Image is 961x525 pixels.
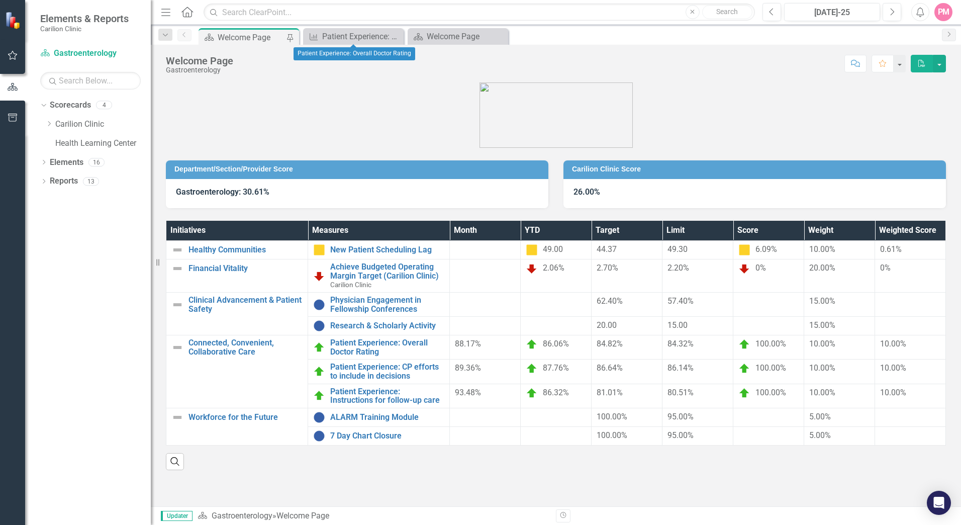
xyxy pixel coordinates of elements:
[188,413,303,422] a: Workforce for the Future
[809,430,831,440] span: 5.00%
[667,430,694,440] span: 95.00%
[597,244,617,254] span: 44.37
[526,244,538,256] img: Caution
[166,66,233,74] div: Gastroenterology
[308,259,450,293] td: Double-Click to Edit Right Click for Context Menu
[294,47,415,60] div: Patient Experience: Overall Doctor Rating
[667,412,694,421] span: 95.00%
[50,100,91,111] a: Scorecards
[755,388,786,397] span: 100.00%
[526,262,538,275] img: Below Plan
[702,5,752,19] button: Search
[667,388,694,397] span: 80.51%
[330,338,444,356] a: Patient Experience: Overall Doctor Rating
[322,30,401,43] div: Patient Experience: Overall Doctor Rating
[880,388,906,397] span: 10.00%
[174,165,543,173] h3: Department/Section/Provider Score
[667,263,689,273] span: 2.20%
[308,293,450,317] td: Double-Click to Edit Right Click for Context Menu
[306,30,401,43] a: Patient Experience: Overall Doctor Rating
[455,388,481,397] span: 93.48%
[308,384,450,408] td: Double-Click to Edit Right Click for Context Menu
[880,363,906,373] span: 10.00%
[212,511,272,520] a: Gastroenterology
[738,262,750,275] img: Below Plan
[308,408,450,426] td: Double-Click to Edit Right Click for Context Menu
[308,317,450,335] td: Double-Click to Edit Right Click for Context Menu
[171,299,183,311] img: Not Defined
[88,158,105,166] div: 16
[188,245,303,254] a: Healthy Communities
[455,339,481,348] span: 88.17%
[738,387,750,399] img: On Target
[543,263,564,273] span: 2.06%
[572,165,941,173] h3: Carilion Clinic Score
[880,244,902,254] span: 0.61%
[784,3,880,21] button: [DATE]-25
[543,244,563,254] span: 49.00
[597,430,627,440] span: 100.00%
[313,270,325,282] img: Below Plan
[809,296,835,306] span: 15.00%
[50,157,83,168] a: Elements
[313,390,325,402] img: On Target
[755,263,766,273] span: 0%
[308,241,450,259] td: Double-Click to Edit Right Click for Context Menu
[40,48,141,59] a: Gastroenterology
[218,31,284,44] div: Welcome Page
[276,511,329,520] div: Welcome Page
[313,430,325,442] img: No Information
[927,491,951,515] div: Open Intercom Messenger
[809,388,835,397] span: 10.00%
[96,101,112,110] div: 4
[188,338,303,356] a: Connected, Convenient, Collaborative Care
[410,30,506,43] a: Welcome Page
[83,177,99,186] div: 13
[171,262,183,275] img: Not Defined
[880,339,906,348] span: 10.00%
[50,176,78,187] a: Reports
[809,320,835,330] span: 15.00%
[479,82,633,148] img: carilion%20clinic%20logo%202.0.png
[313,341,325,354] img: On Target
[755,364,786,373] span: 100.00%
[166,408,308,445] td: Double-Click to Edit Right Click for Context Menu
[176,187,269,197] strong: Gastroenterology: 30.61%
[597,339,623,348] span: 84.82%
[188,296,303,313] a: Clinical Advancement & Patient Safety
[313,299,325,311] img: No Information
[809,339,835,348] span: 10.00%
[330,431,444,441] a: 7 Day Chart Closure
[308,335,450,360] td: Double-Click to Edit Right Click for Context Menu
[738,363,750,375] img: On Target
[738,338,750,351] img: On Target
[40,13,129,25] span: Elements & Reports
[809,412,831,421] span: 5.00%
[597,388,623,397] span: 81.01%
[455,363,481,373] span: 89.36%
[171,411,183,423] img: Not Defined
[597,320,617,330] span: 20.00
[755,339,786,348] span: 100.00%
[597,412,627,421] span: 100.00%
[597,296,623,306] span: 62.40%
[166,241,308,259] td: Double-Click to Edit Right Click for Context Menu
[330,296,444,313] a: Physician Engagement in Fellowship Conferences
[526,363,538,375] img: On Target
[330,281,371,289] span: Carilion Clinic
[55,138,151,149] a: Health Learning Center
[188,264,303,273] a: Financial Vitality
[573,187,600,197] strong: 26.00%
[166,55,233,66] div: Welcome Page
[55,119,151,130] a: Carilion Clinic
[166,259,308,293] td: Double-Click to Edit Right Click for Context Menu
[543,364,569,373] span: 87.76%
[5,12,23,29] img: ClearPoint Strategy
[313,320,325,332] img: No Information
[40,25,129,33] small: Carilion Clinic
[308,426,450,445] td: Double-Click to Edit Right Click for Context Menu
[166,293,308,335] td: Double-Click to Edit Right Click for Context Menu
[880,263,891,273] span: 0%
[667,363,694,373] span: 86.14%
[330,321,444,330] a: Research & Scholarly Activity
